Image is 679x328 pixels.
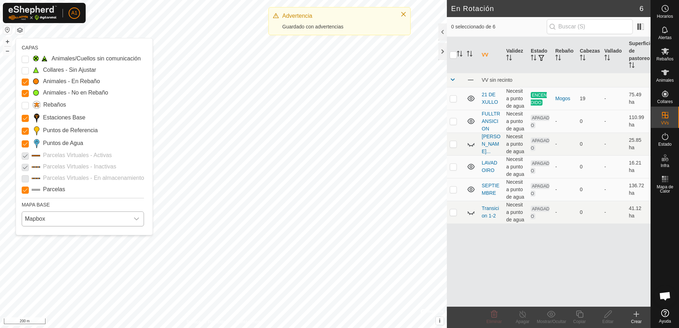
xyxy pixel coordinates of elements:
td: Necesita punto de agua [503,87,528,110]
div: Guardado con advertencias [282,23,393,31]
td: - [602,178,626,201]
td: 0 [577,110,602,133]
button: + [3,37,12,46]
span: Mapa de Calor [653,185,677,193]
a: LAVADOIRO [482,160,497,173]
div: Advertencia [282,12,393,20]
div: - [555,209,574,216]
span: Rebaños [656,57,673,61]
label: Puntos de Agua [43,139,83,147]
label: Animales/Cuellos sin comunicación [52,54,141,63]
td: 0 [577,201,602,224]
td: - [602,87,626,110]
td: 25.85 ha [626,133,651,155]
td: - [602,155,626,178]
div: Apagar [508,318,537,325]
span: ENCENDIDO [531,92,547,106]
td: 0 [577,133,602,155]
a: FULLTRANSICION [482,111,500,131]
span: VVs [661,121,669,125]
td: Necesita punto de agua [503,155,528,178]
div: Copiar [565,318,594,325]
p-sorticon: Activar para ordenar [629,63,635,69]
a: Ayuda [651,306,679,326]
button: – [3,47,12,55]
label: Rebaños [43,101,66,109]
p-sorticon: Activar para ordenar [531,56,536,61]
a: Transicion 1-2 [482,205,499,219]
a: Contáctenos [236,319,260,325]
h2: En Rotación [451,4,640,13]
a: Política de Privacidad [187,319,228,325]
span: Mapbox [22,212,129,226]
span: 0 seleccionado de 6 [451,23,547,31]
p-sorticon: Activar para ordenar [467,52,472,58]
th: Validez [503,37,528,73]
span: APAGADO [531,206,549,219]
span: Alertas [658,36,672,40]
div: dropdown trigger [129,212,144,226]
label: Collares - Sin Ajustar [43,66,96,74]
button: Capas del Mapa [16,26,24,34]
label: Parcelas Virtuales - En almacenamiento [43,174,144,182]
span: Estado [658,142,672,146]
div: Editar [594,318,622,325]
th: Rebaño [552,37,577,73]
td: Necesita punto de agua [503,178,528,201]
p-sorticon: Activar para ordenar [555,56,561,61]
td: 41.12 ha [626,201,651,224]
label: Parcelas [43,185,65,194]
p-sorticon: Activar para ordenar [580,56,586,61]
span: Infra [661,163,669,168]
td: - [602,133,626,155]
span: 6 [640,3,643,14]
label: Estaciones Base [43,113,85,122]
span: Collares [657,100,673,104]
span: APAGADO [531,115,549,128]
label: Animales - No en Rebaño [43,88,108,97]
label: Animales - En Rebaño [43,77,100,86]
th: Vallado [602,37,626,73]
span: Eliminar [486,319,502,324]
div: - [555,186,574,193]
td: Necesita punto de agua [503,201,528,224]
div: CAPAS [22,44,144,52]
td: 16.21 ha [626,155,651,178]
span: i [439,318,440,324]
span: Animales [656,78,674,82]
th: Superficie de pastoreo [626,37,651,73]
input: Buscar (S) [547,19,633,34]
td: 0 [577,178,602,201]
td: - [602,201,626,224]
div: Mogos [555,95,574,102]
span: Horarios [657,14,673,18]
td: Necesita punto de agua [503,133,528,155]
span: A1 [71,9,77,17]
a: Chat abierto [654,285,676,307]
div: Crear [622,318,651,325]
td: Necesita punto de agua [503,110,528,133]
div: - [555,140,574,148]
label: Parcelas Virtuales - Inactivas [43,162,116,171]
td: 75.49 ha [626,87,651,110]
a: [PERSON_NAME]... [482,134,501,154]
span: Ayuda [659,319,671,323]
p-sorticon: Activar para ordenar [457,52,463,58]
td: 110.99 ha [626,110,651,133]
button: i [436,317,444,325]
span: APAGADO [531,183,549,197]
th: Estado [528,37,552,73]
img: Logo Gallagher [9,6,57,20]
div: VV sin recinto [482,77,648,83]
button: Restablecer Mapa [3,26,12,34]
td: 19 [577,87,602,110]
label: Parcelas Virtuales - Activas [43,151,112,160]
span: APAGADO [531,160,549,174]
td: 0 [577,155,602,178]
a: 21 DE XULLO [482,92,498,105]
th: VV [479,37,503,73]
div: Mostrar/Ocultar [537,318,565,325]
p-sorticon: Activar para ordenar [604,56,610,61]
td: - [602,110,626,133]
span: APAGADO [531,138,549,151]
